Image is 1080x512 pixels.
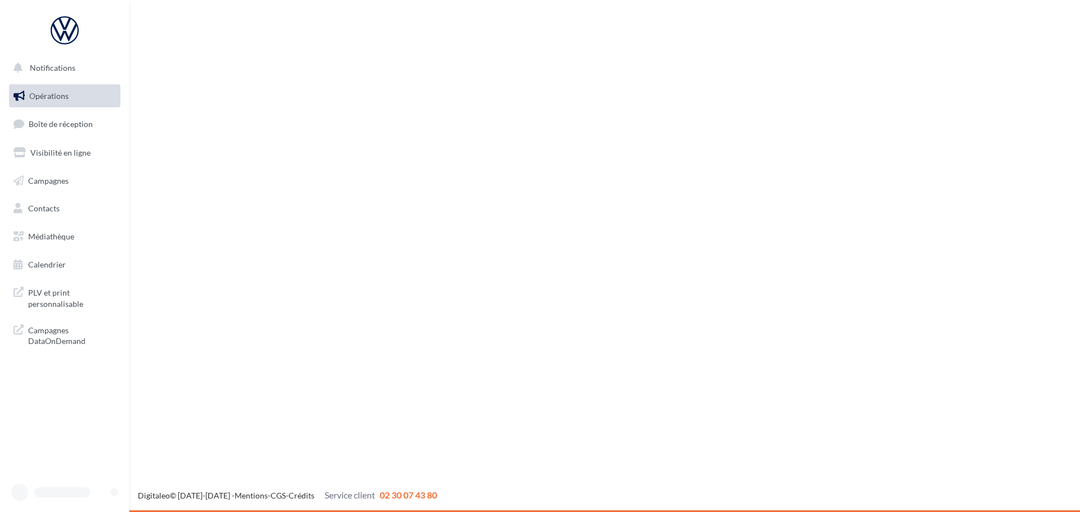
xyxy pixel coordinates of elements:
a: Boîte de réception [7,112,123,136]
span: Campagnes [28,175,69,185]
span: 02 30 07 43 80 [380,490,437,500]
span: Service client [325,490,375,500]
a: Campagnes DataOnDemand [7,318,123,351]
a: Médiathèque [7,225,123,248]
span: Campagnes DataOnDemand [28,323,116,347]
a: Campagnes [7,169,123,193]
a: Opérations [7,84,123,108]
a: Visibilité en ligne [7,141,123,165]
a: Mentions [235,491,268,500]
a: CGS [271,491,286,500]
button: Notifications [7,56,118,80]
a: PLV et print personnalisable [7,280,123,314]
a: Contacts [7,197,123,220]
span: Calendrier [28,260,66,269]
a: Digitaleo [138,491,170,500]
span: © [DATE]-[DATE] - - - [138,491,437,500]
a: Crédits [289,491,314,500]
span: Opérations [29,91,69,101]
a: Calendrier [7,253,123,277]
span: Médiathèque [28,232,74,241]
span: Boîte de réception [29,119,93,129]
span: Visibilité en ligne [30,148,91,157]
span: PLV et print personnalisable [28,285,116,309]
span: Contacts [28,203,60,213]
span: Notifications [30,63,75,73]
